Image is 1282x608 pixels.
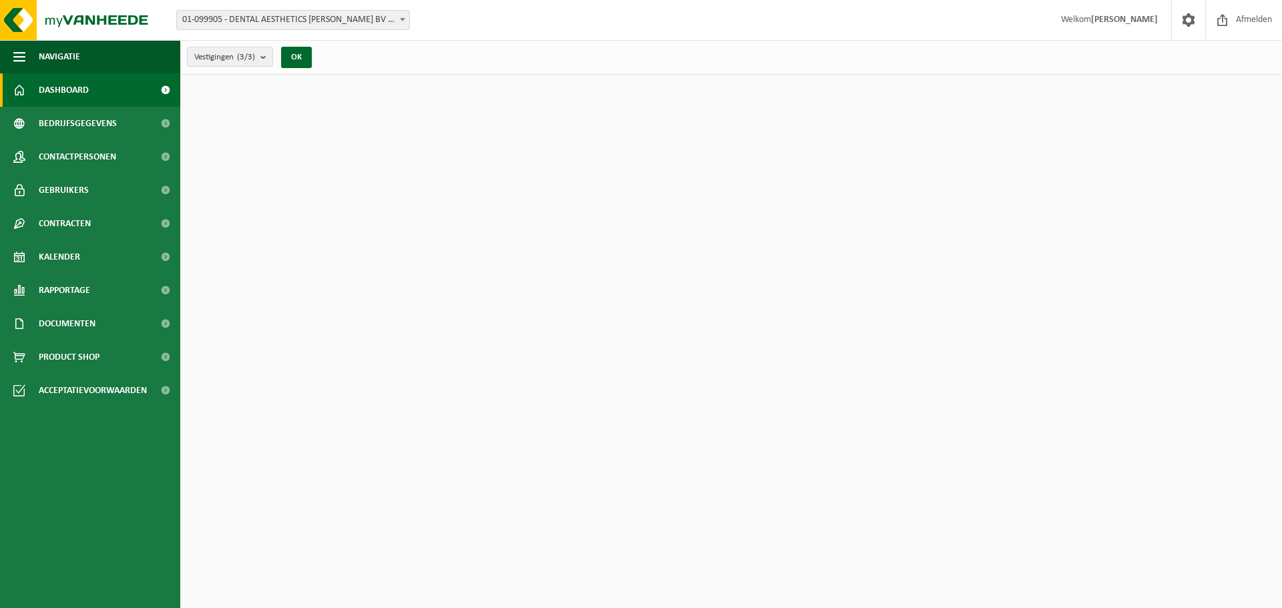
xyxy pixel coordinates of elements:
[177,11,409,29] span: 01-099905 - DENTAL AESTHETICS DE JAEGER BV - MALDEGEM
[237,53,255,61] count: (3/3)
[39,274,90,307] span: Rapportage
[39,73,89,107] span: Dashboard
[39,374,147,407] span: Acceptatievoorwaarden
[39,207,91,240] span: Contracten
[194,47,255,67] span: Vestigingen
[39,107,117,140] span: Bedrijfsgegevens
[39,174,89,207] span: Gebruikers
[176,10,410,30] span: 01-099905 - DENTAL AESTHETICS DE JAEGER BV - MALDEGEM
[39,307,95,340] span: Documenten
[187,47,273,67] button: Vestigingen(3/3)
[281,47,312,68] button: OK
[39,140,116,174] span: Contactpersonen
[39,40,80,73] span: Navigatie
[39,340,99,374] span: Product Shop
[1091,15,1158,25] strong: [PERSON_NAME]
[39,240,80,274] span: Kalender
